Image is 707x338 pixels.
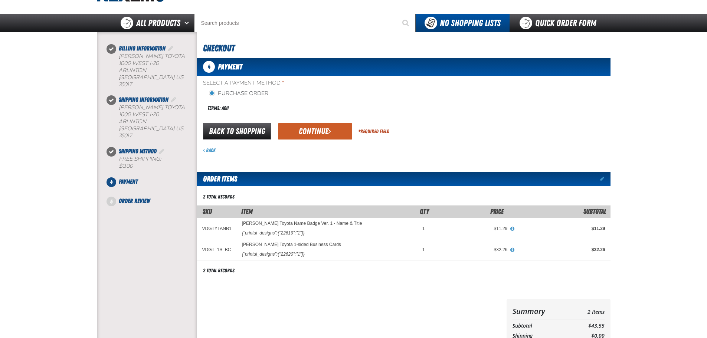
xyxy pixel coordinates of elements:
[209,90,268,97] label: Purchase Order
[203,267,235,274] div: 2 total records
[111,44,197,95] li: Billing Information. Step 1 of 5. Completed
[507,247,517,253] button: View All Prices for Vandergriff Toyota 1-sided Business Cards
[119,118,146,125] span: ARLINTON
[203,80,404,87] span: Select a Payment Method
[197,239,237,260] td: VDGT_1S_BC
[358,128,389,135] div: Required Field
[119,74,174,81] span: [GEOGRAPHIC_DATA]
[513,305,569,318] th: Summary
[416,14,510,32] button: You do not have available Shopping Lists. Open to Create a New List
[119,132,132,139] bdo: 76017
[203,193,235,200] div: 2 total records
[158,148,166,155] a: Edit Shipping Method
[440,18,501,28] span: No Shopping Lists
[241,207,253,215] span: Item
[111,95,197,147] li: Shipping Information. Step 2 of 5. Completed
[203,147,216,153] a: Back
[119,96,168,103] span: Shipping Information
[119,178,138,185] span: Payment
[242,251,305,257] div: {"printui_designs":{"22620":"1"}}
[422,226,425,231] span: 1
[111,147,197,177] li: Shipping Method. Step 3 of 5. Completed
[182,14,194,32] button: Open All Products pages
[242,230,305,236] div: {"printui_designs":{"22619":"1"}}
[106,44,197,206] nav: Checkout steps. Current step is Payment. Step 4 of 5
[278,123,352,140] button: Continue
[119,45,166,52] span: Billing Information
[242,242,341,247] a: [PERSON_NAME] Toyota 1-sided Business Cards
[119,53,185,59] span: [PERSON_NAME] Toyota
[111,177,197,197] li: Payment. Step 4 of 5. Not Completed
[197,172,237,186] h2: Order Items
[167,45,174,52] a: Edit Billing Information
[119,156,197,170] div: Free Shipping:
[119,111,159,118] span: 1000 West I-20
[119,60,159,66] span: 1000 West I-20
[203,43,235,53] span: Checkout
[176,125,183,132] span: US
[119,125,174,132] span: [GEOGRAPHIC_DATA]
[569,321,604,331] td: $43.55
[197,218,237,239] td: VDGTYTANB1
[490,207,504,215] span: Price
[194,14,416,32] input: Search
[107,177,116,187] span: 4
[203,61,215,73] span: 4
[435,226,507,232] div: $11.29
[119,197,150,204] span: Order Review
[600,176,611,181] a: Edit items
[203,100,404,116] div: Terms: ACH
[583,207,606,215] span: Subtotal
[420,207,429,215] span: Qty
[111,197,197,206] li: Order Review. Step 5 of 5. Not Completed
[435,247,507,253] div: $32.26
[119,67,146,73] span: ARLINTON
[242,221,362,226] a: [PERSON_NAME] Toyota Name Badge Ver. 1 - Name & Title
[119,81,132,88] bdo: 76017
[209,90,215,96] input: Purchase Order
[119,104,185,111] span: [PERSON_NAME] Toyota
[107,197,116,206] span: 5
[513,321,569,331] th: Subtotal
[136,16,180,30] span: All Products
[422,247,425,252] span: 1
[397,14,416,32] button: Start Searching
[119,148,157,155] span: Shipping Method
[203,123,271,140] a: Back to Shopping
[170,96,177,103] a: Edit Shipping Information
[176,74,183,81] span: US
[518,247,605,253] div: $32.26
[203,207,212,215] a: SKU
[518,226,605,232] div: $11.29
[569,305,604,318] td: 2 Items
[510,14,610,32] a: Quick Order Form
[507,226,517,232] button: View All Prices for Vandergriff Toyota Name Badge Ver. 1 - Name & Title
[218,62,242,71] span: Payment
[119,163,133,169] strong: $0.00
